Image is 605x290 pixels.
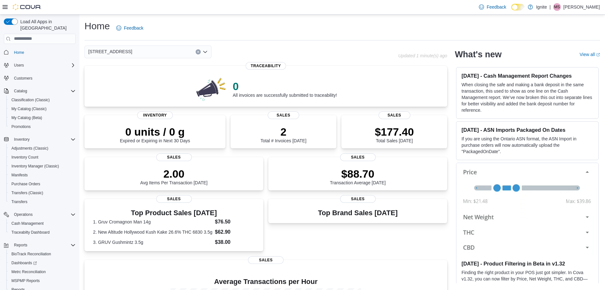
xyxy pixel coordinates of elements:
h4: Average Transactions per Hour [90,278,442,286]
span: Inventory [137,111,173,119]
span: Users [14,63,24,68]
span: Feedback [487,4,506,10]
p: $88.70 [330,167,386,180]
h3: [DATE] - Cash Management Report Changes [461,73,593,79]
span: Feedback [124,25,143,31]
span: Sales [268,111,299,119]
span: Traceabilty Dashboard [11,230,50,235]
div: All invoices are successfully submitted to traceability! [233,80,337,98]
span: Sales [379,111,410,119]
p: Updated 1 minute(s) ago [398,53,447,58]
a: Feedback [476,1,508,13]
span: Cash Management [11,221,44,226]
button: Customers [1,74,78,83]
button: Transfers [6,197,78,206]
span: Adjustments (Classic) [9,145,76,152]
span: Users [11,61,76,69]
span: Reports [11,241,76,249]
a: Home [11,49,27,56]
p: $177.40 [375,125,414,138]
span: Metrc Reconciliation [9,268,76,276]
span: Promotions [11,124,31,129]
a: Metrc Reconciliation [9,268,48,276]
span: [STREET_ADDRESS] [88,48,132,55]
span: Inventory Manager (Classic) [9,162,76,170]
button: Clear input [196,49,201,54]
button: Metrc Reconciliation [6,267,78,276]
span: Transfers [11,199,27,204]
button: Operations [1,210,78,219]
span: Transfers (Classic) [9,189,76,197]
button: Classification (Classic) [6,95,78,104]
span: Inventory [11,136,76,143]
span: Operations [11,211,76,218]
span: Operations [14,212,33,217]
span: Purchase Orders [9,180,76,188]
span: BioTrack Reconciliation [11,251,51,257]
button: Open list of options [203,49,208,54]
button: Home [1,48,78,57]
a: Cash Management [9,220,46,227]
button: Reports [1,241,78,250]
a: My Catalog (Classic) [9,105,49,113]
span: Sales [340,153,376,161]
span: My Catalog (Classic) [9,105,76,113]
button: Transfers (Classic) [6,188,78,197]
button: Inventory Count [6,153,78,162]
button: Purchase Orders [6,180,78,188]
a: Traceabilty Dashboard [9,229,52,236]
h3: Top Brand Sales [DATE] [318,209,398,217]
button: Reports [11,241,30,249]
h1: Home [84,20,110,32]
button: Catalog [11,87,30,95]
span: Manifests [9,171,76,179]
span: Sales [340,195,376,203]
button: My Catalog (Classic) [6,104,78,113]
span: Sales [248,256,284,264]
span: Transfers [9,198,76,206]
div: Transaction Average [DATE] [330,167,386,185]
div: Avg Items Per Transaction [DATE] [140,167,208,185]
span: Adjustments (Classic) [11,146,48,151]
div: Maddison Smith [553,3,561,11]
span: Home [11,48,76,56]
button: MSPMP Reports [6,276,78,285]
button: Inventory [11,136,32,143]
span: Catalog [14,88,27,94]
button: Users [11,61,26,69]
button: Promotions [6,122,78,131]
img: Cova [13,4,41,10]
span: Traceability [246,62,286,70]
a: Classification (Classic) [9,96,52,104]
span: Sales [156,195,192,203]
p: 0 units / 0 g [120,125,190,138]
p: 2.00 [140,167,208,180]
button: Users [1,61,78,70]
button: Catalog [1,87,78,95]
dt: 2. New Altitude Hollywood Kush Kake 26.6% THC 6830 3.5g [93,229,212,235]
span: MS [554,3,560,11]
span: Manifests [11,173,28,178]
a: Promotions [9,123,33,131]
a: MSPMP Reports [9,277,42,285]
span: My Catalog (Classic) [11,106,47,111]
span: Transfers (Classic) [11,190,43,195]
a: Manifests [9,171,30,179]
span: Dashboards [9,259,76,267]
a: Customers [11,74,35,82]
img: 0 [195,76,228,102]
span: My Catalog (Beta) [9,114,76,122]
p: [PERSON_NAME] [563,3,600,11]
p: | [549,3,551,11]
div: Total Sales [DATE] [375,125,414,143]
button: Manifests [6,171,78,180]
a: Transfers (Classic) [9,189,46,197]
span: Promotions [9,123,76,131]
a: My Catalog (Beta) [9,114,45,122]
span: Customers [14,76,32,81]
button: BioTrack Reconciliation [6,250,78,258]
span: Traceabilty Dashboard [9,229,76,236]
button: My Catalog (Beta) [6,113,78,122]
a: Adjustments (Classic) [9,145,51,152]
